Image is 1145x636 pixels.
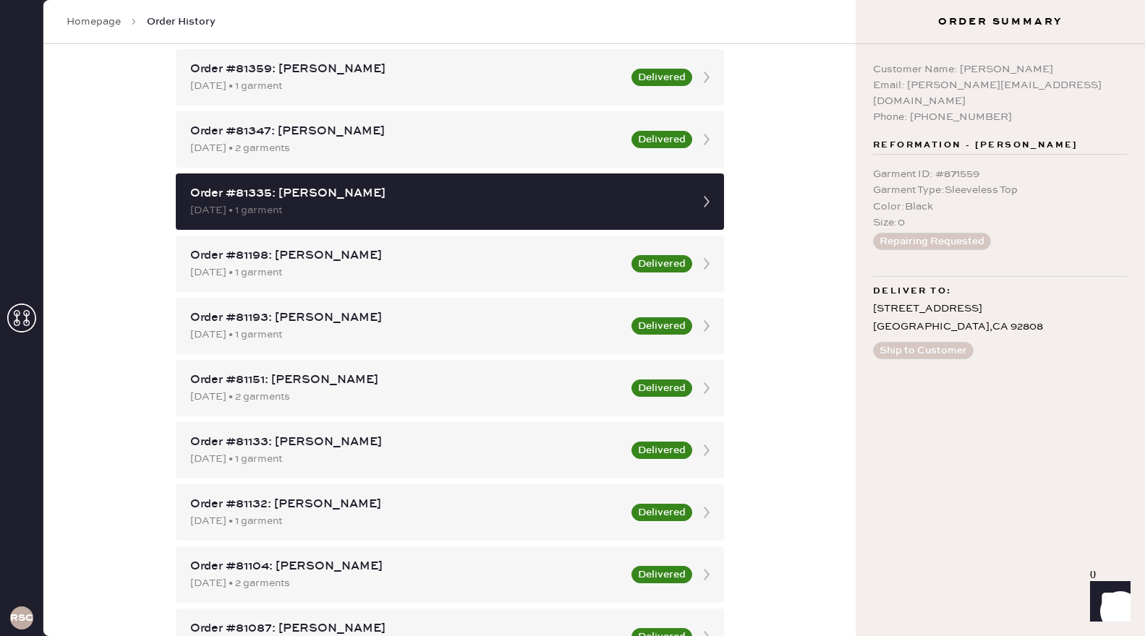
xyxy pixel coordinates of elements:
[873,182,1128,198] div: Garment Type : Sleeveless Top
[190,247,623,265] div: Order #81198: [PERSON_NAME]
[873,166,1128,182] div: Garment ID : # 871559
[190,371,623,389] div: Order #81151: [PERSON_NAME]
[190,496,623,513] div: Order #81132: [PERSON_NAME]
[190,123,623,140] div: Order #81347: [PERSON_NAME]
[631,131,692,148] button: Delivered
[631,442,692,459] button: Delivered
[631,317,692,335] button: Delivered
[873,215,1128,231] div: Size : 0
[631,69,692,86] button: Delivered
[190,389,623,405] div: [DATE] • 2 garments
[631,504,692,521] button: Delivered
[873,342,974,359] button: Ship to Customer
[631,566,692,583] button: Delivered
[190,513,623,529] div: [DATE] • 1 garment
[190,78,623,94] div: [DATE] • 1 garment
[190,451,623,467] div: [DATE] • 1 garment
[147,14,216,29] span: Order History
[873,233,991,250] button: Repairing Requested
[190,140,623,156] div: [DATE] • 2 garments
[190,327,623,343] div: [DATE] • 1 garment
[67,14,121,29] a: Homepage
[873,109,1128,125] div: Phone: [PHONE_NUMBER]
[873,199,1128,215] div: Color : Black
[190,309,623,327] div: Order #81193: [PERSON_NAME]
[873,137,1078,154] span: Reformation - [PERSON_NAME]
[190,434,623,451] div: Order #81133: [PERSON_NAME]
[1076,571,1138,633] iframe: Front Chat
[190,558,623,575] div: Order #81104: [PERSON_NAME]
[873,77,1128,109] div: Email: [PERSON_NAME][EMAIL_ADDRESS][DOMAIN_NAME]
[190,575,623,591] div: [DATE] • 2 garments
[190,202,684,218] div: [DATE] • 1 garment
[631,255,692,272] button: Delivered
[873,61,1128,77] div: Customer Name: [PERSON_NAME]
[856,14,1145,29] h3: Order Summary
[190,185,684,202] div: Order #81335: [PERSON_NAME]
[873,300,1128,336] div: [STREET_ADDRESS] [GEOGRAPHIC_DATA] , CA 92808
[190,61,623,78] div: Order #81359: [PERSON_NAME]
[190,265,623,280] div: [DATE] • 1 garment
[873,283,951,300] span: Deliver to:
[10,613,33,623] h3: RSCPA
[631,379,692,397] button: Delivered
